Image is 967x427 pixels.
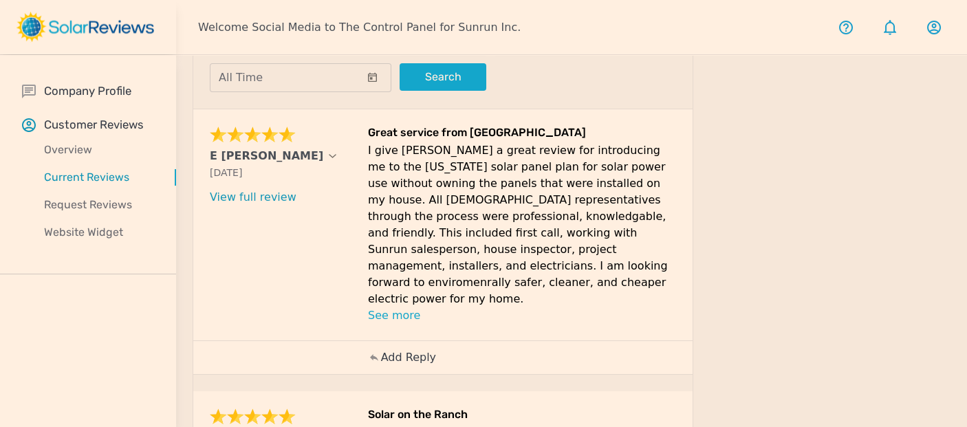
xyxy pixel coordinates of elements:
p: Add Reply [381,349,436,366]
p: See more [368,307,676,324]
a: Current Reviews [22,164,176,191]
h6: Solar on the Ranch [368,408,676,424]
p: I give [PERSON_NAME] a great review for introducing me to the [US_STATE] solar panel plan for sol... [368,142,676,307]
p: Overview [22,142,176,158]
p: Company Profile [44,83,131,100]
p: Customer Reviews [44,116,144,133]
span: [DATE] [210,167,242,178]
a: Request Reviews [22,191,176,219]
button: Search [400,63,486,91]
button: All Time [210,63,391,92]
a: Website Widget [22,219,176,246]
p: E [PERSON_NAME] [210,148,323,164]
h6: Great service from [GEOGRAPHIC_DATA] [368,126,676,142]
span: All Time [219,71,263,84]
a: Overview [22,136,176,164]
a: View full review [210,190,296,204]
p: Request Reviews [22,197,176,213]
p: Current Reviews [22,169,176,186]
p: Welcome Social Media to The Control Panel for Sunrun Inc. [198,19,521,36]
p: Website Widget [22,224,176,241]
